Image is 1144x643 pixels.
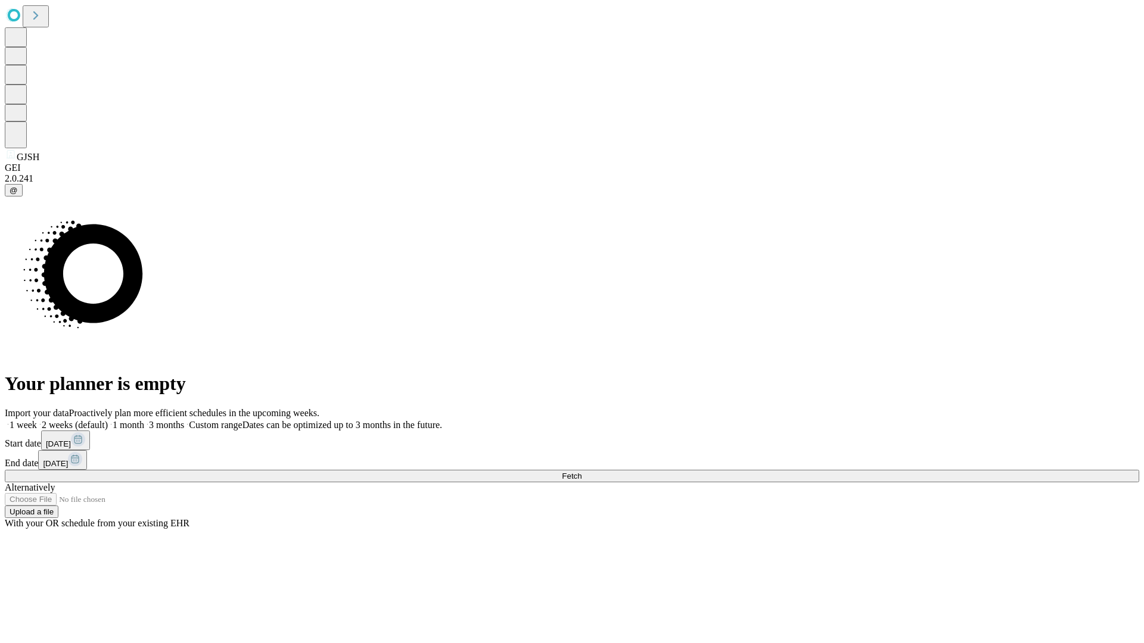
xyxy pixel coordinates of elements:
span: [DATE] [46,439,71,448]
span: Import your data [5,408,69,418]
div: End date [5,450,1139,470]
span: Fetch [562,472,582,480]
span: GJSH [17,152,39,162]
button: [DATE] [41,430,90,450]
span: With your OR schedule from your existing EHR [5,518,189,528]
span: @ [10,186,18,195]
h1: Your planner is empty [5,373,1139,395]
button: Upload a file [5,505,58,518]
span: 3 months [149,420,184,430]
div: Start date [5,430,1139,450]
span: 1 month [113,420,144,430]
span: Custom range [189,420,242,430]
button: [DATE] [38,450,87,470]
div: GEI [5,163,1139,173]
span: [DATE] [43,459,68,468]
span: Alternatively [5,482,55,492]
span: 1 week [10,420,37,430]
button: @ [5,184,23,196]
span: Proactively plan more efficient schedules in the upcoming weeks. [69,408,319,418]
div: 2.0.241 [5,173,1139,184]
button: Fetch [5,470,1139,482]
span: Dates can be optimized up to 3 months in the future. [243,420,442,430]
span: 2 weeks (default) [42,420,108,430]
